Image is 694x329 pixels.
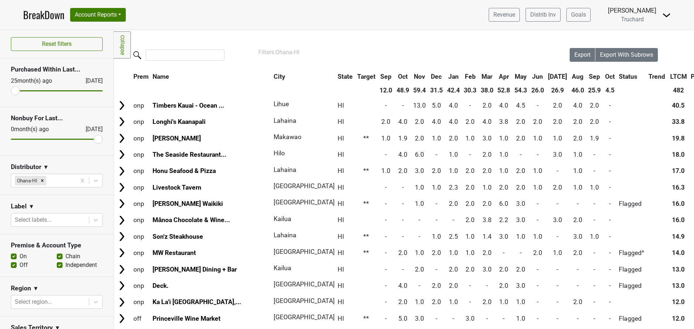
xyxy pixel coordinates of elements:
[621,16,644,23] span: Truchard
[116,100,127,111] img: Arrow right
[672,200,685,207] span: 16.0
[672,233,685,240] span: 14.9
[520,151,522,158] span: -
[116,116,127,127] img: Arrow right
[594,167,595,174] span: -
[274,117,296,124] span: Lahaina
[415,167,424,174] span: 3.0
[483,118,492,125] span: 4.0
[449,151,458,158] span: 1.0
[116,280,127,291] img: Arrow right
[415,135,424,142] span: 2.0
[499,102,508,109] span: 4.0
[609,118,611,125] span: -
[275,49,299,56] span: Ohana-HI
[574,51,591,58] span: Export
[466,200,475,207] span: 2.0
[153,135,201,142] a: [PERSON_NAME]
[15,176,38,185] div: Ohana-HI
[402,184,404,191] span: -
[449,266,458,273] span: 2.0
[449,233,458,240] span: 2.5
[116,264,127,275] img: Arrow right
[11,66,103,73] h3: Purchased Within Last...
[466,249,475,256] span: 1.0
[483,249,492,256] span: 2.0
[647,70,668,83] th: Trend: activate to sort column ascending
[617,70,646,83] th: Status: activate to sort column ascending
[483,200,492,207] span: 2.0
[132,261,150,277] td: onp
[402,233,404,240] span: -
[153,233,203,240] a: Son'z Steakhouse
[116,313,127,324] img: Arrow right
[116,149,127,160] img: Arrow right
[533,233,542,240] span: 1.0
[466,135,475,142] span: 1.0
[445,70,462,83] th: Jan: activate to sort column ascending
[432,118,441,125] span: 4.0
[513,84,529,97] th: 54.3
[499,233,508,240] span: 3.0
[516,200,525,207] span: 3.0
[609,135,611,142] span: -
[11,37,103,51] button: Reset filters
[672,118,685,125] span: 33.8
[398,151,407,158] span: 4.0
[29,202,34,211] span: ▼
[553,102,562,109] span: 2.0
[553,216,562,224] span: 3.0
[479,84,495,97] th: 38.0
[432,249,441,256] span: 2.0
[499,200,508,207] span: 6.0
[533,249,542,256] span: 2.0
[533,135,542,142] span: 1.0
[483,102,492,109] span: 2.0
[385,151,387,158] span: -
[385,200,387,207] span: -
[20,252,27,261] label: On
[590,135,599,142] span: 1.9
[672,216,685,224] span: 16.0
[587,84,603,97] th: 25.9
[557,233,558,240] span: -
[274,248,335,255] span: [GEOGRAPHIC_DATA]
[132,245,150,261] td: onp
[385,102,387,109] span: -
[670,73,687,80] span: LTCM
[355,70,377,83] th: Target: activate to sort column ascending
[466,118,475,125] span: 2.0
[151,70,271,83] th: Name: activate to sort column ascending
[573,167,582,174] span: 1.0
[516,184,525,191] span: 2.0
[609,167,611,174] span: -
[413,102,426,109] span: 13.0
[570,70,586,83] th: Aug: activate to sort column ascending
[357,73,376,80] span: Target
[496,84,512,97] th: 52.8
[516,167,525,174] span: 2.0
[153,249,196,256] a: MW Restaurant
[11,285,31,292] h3: Region
[132,98,150,113] td: onp
[428,84,445,97] th: 31.5
[513,70,529,83] th: May: activate to sort column ascending
[116,198,127,209] img: Arrow right
[530,70,546,83] th: Jun: activate to sort column ascending
[381,167,390,174] span: 1.0
[445,84,462,97] th: 42.4
[274,100,289,108] span: Lihue
[412,70,428,83] th: Nov: activate to sort column ascending
[133,73,149,80] span: Prem
[79,77,103,85] div: [DATE]
[570,84,586,97] th: 46.0
[553,249,562,256] span: 1.0
[499,216,508,224] span: 2.2
[672,151,685,158] span: 18.0
[272,70,331,83] th: City: activate to sort column ascending
[469,102,471,109] span: -
[132,114,150,130] td: onp
[153,118,206,125] a: Longhi's Kaanapali
[132,179,150,195] td: onp
[466,216,475,224] span: 2.0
